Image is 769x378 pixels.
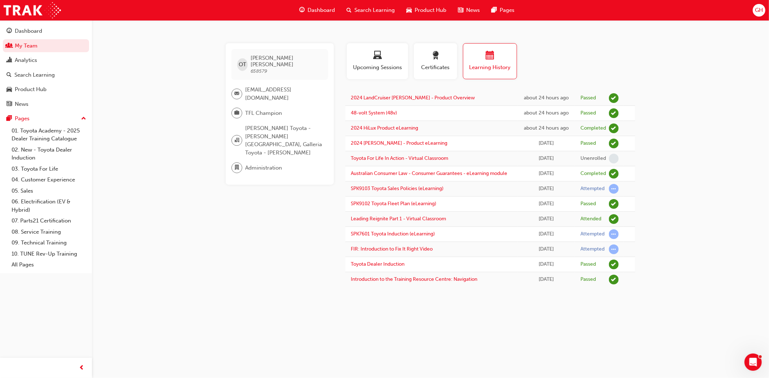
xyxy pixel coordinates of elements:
[6,116,12,122] span: pages-icon
[609,93,619,103] span: learningRecordVerb_PASS-icon
[580,95,596,102] div: Passed
[580,140,596,147] div: Passed
[9,259,89,270] a: All Pages
[9,226,89,238] a: 08. Service Training
[609,214,619,224] span: learningRecordVerb_ATTEND-icon
[419,63,452,72] span: Certificates
[81,114,86,123] span: up-icon
[14,71,55,79] div: Search Learning
[580,185,605,192] div: Attempted
[523,139,570,148] div: Thu Sep 25 2025 15:04:37 GMT+0800 (Australian Western Standard Time)
[6,43,12,49] span: people-icon
[755,6,763,14] span: GH
[15,56,37,64] div: Analytics
[4,2,61,18] img: Trak
[523,260,570,269] div: Fri Mar 28 2025 10:01:26 GMT+0800 (Australian Western Standard Time)
[341,3,401,18] a: search-iconSearch Learning
[452,3,486,18] a: news-iconNews
[245,124,322,157] span: [PERSON_NAME] Toyota - [PERSON_NAME][GEOGRAPHIC_DATA], Galleria Toyota - [PERSON_NAME]
[9,196,89,215] a: 06. Electrification (EV & Hybrid)
[486,3,520,18] a: pages-iconPages
[9,248,89,260] a: 10. TUNE Rev-Up Training
[580,170,606,177] div: Completed
[351,140,447,146] a: 2024 [PERSON_NAME] - Product eLearning
[609,169,619,179] span: learningRecordVerb_COMPLETE-icon
[351,185,443,192] a: SPK9103 Toyota Sales Policies (eLearning)
[3,83,89,96] a: Product Hub
[414,43,457,79] button: Certificates
[9,163,89,175] a: 03. Toyota For Life
[609,139,619,148] span: learningRecordVerb_PASS-icon
[523,245,570,253] div: Wed May 14 2025 14:54:54 GMT+0800 (Australian Western Standard Time)
[351,125,418,131] a: 2024 HiLux Product eLearning
[15,114,30,123] div: Pages
[609,244,619,254] span: learningRecordVerb_ATTEMPT-icon
[753,4,765,17] button: GH
[351,170,507,176] a: Australian Consumer Law - Consumer Guarantees - eLearning module
[580,246,605,253] div: Attempted
[245,164,282,172] span: Administration
[609,184,619,194] span: learningRecordVerb_ATTEMPT-icon
[523,109,570,117] div: Tue Sep 30 2025 14:02:21 GMT+0800 (Australian Western Standard Time)
[234,163,239,172] span: department-icon
[580,216,601,222] div: Attended
[6,86,12,93] span: car-icon
[251,68,268,74] span: 658579
[3,54,89,67] a: Analytics
[609,229,619,239] span: learningRecordVerb_ATTEMPT-icon
[609,275,619,284] span: learningRecordVerb_PASS-icon
[744,354,762,371] iframe: Intercom live chat
[3,23,89,112] button: DashboardMy TeamAnalyticsSearch LearningProduct HubNews
[523,275,570,284] div: Mon Mar 24 2025 16:12:17 GMT+0800 (Australian Western Standard Time)
[523,154,570,163] div: Thu Sep 25 2025 12:52:17 GMT+0800 (Australian Western Standard Time)
[373,51,382,61] span: laptop-icon
[351,155,448,161] a: Toyota For Life In Action - Virtual Classroom
[293,3,341,18] a: guage-iconDashboard
[15,85,47,94] div: Product Hub
[354,6,395,14] span: Search Learning
[351,110,397,116] a: 48-volt System (48v)
[245,86,322,102] span: [EMAIL_ADDRESS][DOMAIN_NAME]
[500,6,514,14] span: Pages
[580,201,596,207] div: Passed
[3,24,89,38] a: Dashboard
[9,237,89,248] a: 09. Technical Training
[523,170,570,178] div: Thu Sep 18 2025 12:45:51 GMT+0800 (Australian Western Standard Time)
[15,27,42,35] div: Dashboard
[347,43,408,79] button: Upcoming Sessions
[523,200,570,208] div: Tue Sep 02 2025 13:45:00 GMT+0800 (Australian Western Standard Time)
[609,108,619,118] span: learningRecordVerb_PASS-icon
[580,110,596,117] div: Passed
[580,125,606,132] div: Completed
[9,144,89,163] a: 02. New - Toyota Dealer Induction
[351,231,435,237] a: SPK7601 Toyota Induction (eLearning)
[351,246,433,252] a: FIR: Introduction to Fix It Right Video
[9,215,89,226] a: 07. Parts21 Certification
[3,98,89,111] a: News
[6,101,12,108] span: news-icon
[3,112,89,125] button: Pages
[431,51,440,61] span: award-icon
[609,260,619,269] span: learningRecordVerb_PASS-icon
[523,230,570,238] div: Mon Jun 30 2025 11:56:26 GMT+0800 (Australian Western Standard Time)
[351,216,446,222] a: Leading Reignite Part 1 - Virtual Classroom
[6,72,12,78] span: search-icon
[351,276,477,282] a: Introduction to the Training Resource Centre: Navigation
[609,123,619,133] span: learningRecordVerb_COMPLETE-icon
[491,6,497,15] span: pages-icon
[486,51,494,61] span: calendar-icon
[609,199,619,209] span: learningRecordVerb_PASS-icon
[406,6,412,15] span: car-icon
[609,154,619,163] span: learningRecordVerb_NONE-icon
[245,109,282,117] span: TFL Champion
[234,136,239,145] span: organisation-icon
[351,261,405,267] a: Toyota Dealer Induction
[580,231,605,238] div: Attempted
[352,63,403,72] span: Upcoming Sessions
[6,28,12,35] span: guage-icon
[523,185,570,193] div: Tue Sep 02 2025 13:45:39 GMT+0800 (Australian Western Standard Time)
[415,6,446,14] span: Product Hub
[523,124,570,132] div: Tue Sep 30 2025 13:57:52 GMT+0800 (Australian Western Standard Time)
[9,185,89,197] a: 05. Sales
